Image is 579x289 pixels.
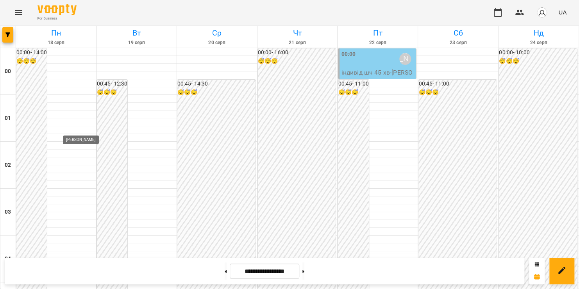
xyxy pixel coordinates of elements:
h6: Чт [259,27,336,39]
h6: 19 серп [98,39,175,46]
img: Voopty Logo [38,4,77,15]
h6: 😴😴😴 [177,88,256,97]
span: UA [558,8,566,16]
button: UA [555,5,570,20]
h6: 20 серп [178,39,256,46]
h6: 😴😴😴 [16,57,47,66]
h6: 00 [5,67,11,76]
label: 00:00 [341,50,356,59]
h6: 00:45 - 11:00 [338,80,368,88]
h6: 00:45 - 14:30 [177,80,256,88]
img: avatar_s.png [536,7,547,18]
span: For Business [38,16,77,21]
h6: 21 серп [259,39,336,46]
h6: 18 серп [17,39,95,46]
h6: Сб [419,27,497,39]
h6: 00:45 - 12:30 [97,80,127,88]
h6: 02 [5,161,11,169]
h6: Нд [500,27,577,39]
h6: 00:00 - 10:00 [499,48,577,57]
h6: 😴😴😴 [258,57,336,66]
h6: 00:45 - 11:00 [418,80,497,88]
h6: 😴😴😴 [97,88,127,97]
h6: 22 серп [339,39,416,46]
h6: Ср [178,27,256,39]
h6: Пн [17,27,95,39]
button: Menu [9,3,28,22]
p: індивід шч 45 хв - [PERSON_NAME] [341,68,414,86]
h6: 😴😴😴 [499,57,577,66]
h6: 23 серп [419,39,497,46]
h6: 24 серп [500,39,577,46]
h6: Пт [339,27,416,39]
h6: 01 [5,114,11,123]
div: Зверєва Анастасія [399,53,411,65]
h6: 😴😴😴 [338,88,368,97]
h6: 03 [5,208,11,216]
h6: 00:00 - 14:00 [16,48,47,57]
h6: 😴😴😴 [418,88,497,97]
h6: 00:00 - 16:00 [258,48,336,57]
h6: Вт [98,27,175,39]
